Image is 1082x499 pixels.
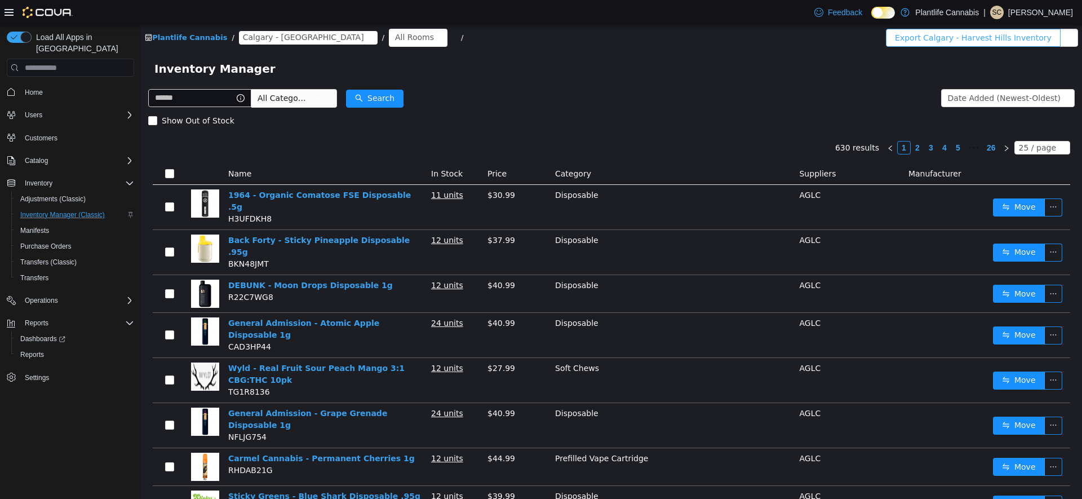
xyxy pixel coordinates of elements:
[20,176,57,190] button: Inventory
[903,219,921,237] button: icon: ellipsis
[16,348,134,361] span: Reports
[50,466,78,494] img: Sticky Greens - Blue Shark Disposable .95g hero shot
[2,130,139,146] button: Customers
[50,293,78,321] img: General Admission - Atomic Apple Disposable 1g hero shot
[87,256,252,265] a: DEBUNK - Moon Drops Disposable 1g
[990,6,1004,19] div: Sydney Callaghan
[16,224,54,237] a: Manifests
[810,116,824,130] li: 5
[797,116,810,130] li: 4
[16,240,76,253] a: Purchase Orders
[16,255,134,269] span: Transfers (Classic)
[20,294,63,307] button: Operations
[20,371,54,385] a: Settings
[658,144,695,153] span: Suppliers
[2,369,139,386] button: Settings
[852,260,904,278] button: icon: swapMove
[87,363,129,372] span: TG1R8136
[102,6,223,19] span: Calgary - Harvest Hills
[917,120,924,127] i: icon: down
[992,6,1002,19] span: SC
[20,131,134,145] span: Customers
[25,88,43,97] span: Home
[4,8,86,17] a: icon: shopPlantlife Cannabis
[859,116,872,130] li: Next Page
[16,271,53,285] a: Transfers
[658,211,680,220] span: AGLC
[87,166,270,187] a: 1964 - Organic Comatose FSE Disposable .5g
[903,392,921,410] button: icon: ellipsis
[658,294,680,303] span: AGLC
[20,370,134,385] span: Settings
[50,338,78,366] img: Wyld - Real Fruit Sour Peach Mango 3:1 CBG:THC 10pk hero shot
[20,210,105,219] span: Inventory Manager (Classic)
[852,471,904,489] button: icon: swapMove
[290,166,322,175] u: 11 units
[25,111,42,120] span: Users
[7,79,134,415] nav: Complex example
[768,144,821,153] span: Manufacturer
[2,83,139,100] button: Home
[50,210,78,238] img: Back Forty - Sticky Pineapple Disposable .95g hero shot
[852,392,904,410] button: icon: swapMove
[871,7,895,19] input: Dark Mode
[2,175,139,191] button: Inventory
[87,384,246,405] a: General Admission - Grape Grenade Disposable 1g
[783,116,797,130] li: 3
[16,224,134,237] span: Manifests
[658,384,680,393] span: AGLC
[746,120,753,127] i: icon: left
[410,205,654,250] td: Disposable
[87,317,130,326] span: CAD3HP44
[20,176,134,190] span: Inventory
[410,423,654,461] td: Prefilled Vape Cartridge
[743,116,756,130] li: Previous Page
[290,467,322,476] u: 12 units
[784,117,796,129] a: 3
[20,108,47,122] button: Users
[32,32,134,54] span: Load All Apps in [GEOGRAPHIC_DATA]
[757,117,769,129] a: 1
[903,347,921,365] button: icon: ellipsis
[11,254,139,270] button: Transfers (Classic)
[25,156,48,165] span: Catalog
[11,191,139,207] button: Adjustments (Classic)
[20,258,77,267] span: Transfers (Classic)
[11,270,139,286] button: Transfers
[16,192,134,206] span: Adjustments (Classic)
[20,273,48,282] span: Transfers
[347,467,374,476] span: $39.99
[852,219,904,237] button: icon: swapMove
[87,339,264,360] a: Wyld - Real Fruit Sour Peach Mango 3:1 CBG:THC 10pk
[658,256,680,265] span: AGLC
[810,1,867,24] a: Feedback
[410,250,654,288] td: Disposable
[20,316,134,330] span: Reports
[347,211,374,220] span: $37.99
[658,166,680,175] span: AGLC
[87,144,110,153] span: Name
[16,192,90,206] a: Adjustments (Classic)
[20,154,134,167] span: Catalog
[658,429,680,438] span: AGLC
[290,256,322,265] u: 12 units
[320,8,322,17] span: /
[23,7,73,18] img: Cova
[824,116,842,130] li: Next 5 Pages
[770,116,783,130] li: 2
[878,117,915,129] div: 25 / page
[903,174,921,192] button: icon: ellipsis
[50,165,78,193] img: 1964 - Organic Comatose FSE Disposable .5g hero shot
[87,429,274,438] a: Carmel Cannabis - Permanent Cherries 1g
[87,441,132,450] span: RHDAB21G
[290,429,322,438] u: 12 units
[347,384,374,393] span: $40.99
[20,108,134,122] span: Users
[11,223,139,239] button: Manifests
[658,467,680,476] span: AGLC
[842,117,858,129] a: 26
[25,296,58,305] span: Operations
[87,467,280,476] a: Sticky Greens - Blue Shark Disposable .95g
[174,70,180,78] i: icon: down
[16,208,134,222] span: Inventory Manager (Classic)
